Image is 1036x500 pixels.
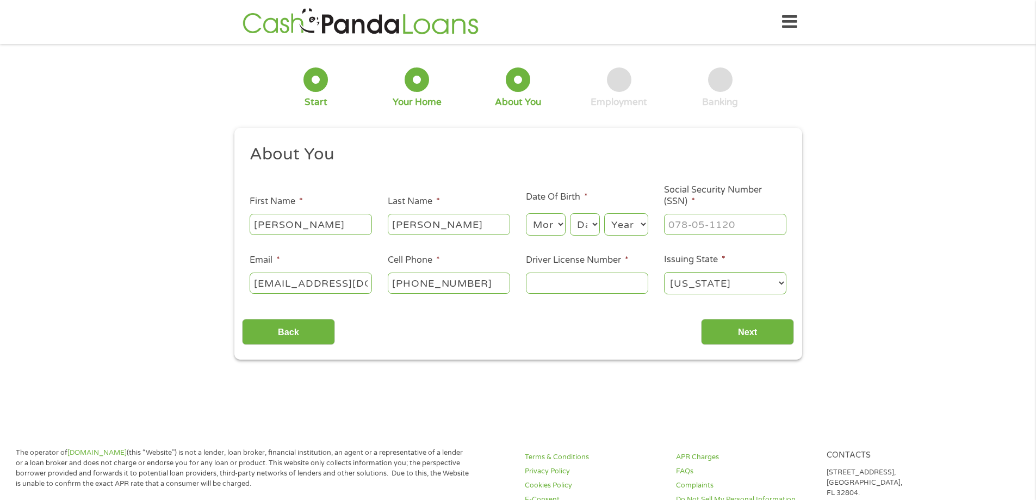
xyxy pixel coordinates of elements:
[388,214,510,234] input: Smith
[242,319,335,345] input: Back
[388,273,510,293] input: (541) 754-3010
[526,192,588,203] label: Date Of Birth
[250,144,778,165] h2: About You
[702,96,738,108] div: Banking
[250,255,280,266] label: Email
[676,452,814,462] a: APR Charges
[676,480,814,491] a: Complaints
[664,254,725,266] label: Issuing State
[250,273,372,293] input: john@gmail.com
[526,255,629,266] label: Driver License Number
[239,7,482,38] img: GetLoanNow Logo
[388,255,440,266] label: Cell Phone
[676,466,814,477] a: FAQs
[388,196,440,207] label: Last Name
[827,467,965,498] p: [STREET_ADDRESS], [GEOGRAPHIC_DATA], FL 32804.
[701,319,794,345] input: Next
[16,448,469,489] p: The operator of (this “Website”) is not a lender, loan broker, financial institution, an agent or...
[664,214,786,234] input: 078-05-1120
[250,196,303,207] label: First Name
[495,96,541,108] div: About You
[525,480,663,491] a: Cookies Policy
[393,96,442,108] div: Your Home
[591,96,647,108] div: Employment
[525,452,663,462] a: Terms & Conditions
[67,448,127,457] a: [DOMAIN_NAME]
[250,214,372,234] input: John
[827,450,965,461] h4: Contacts
[664,184,786,207] label: Social Security Number (SSN)
[525,466,663,477] a: Privacy Policy
[305,96,327,108] div: Start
